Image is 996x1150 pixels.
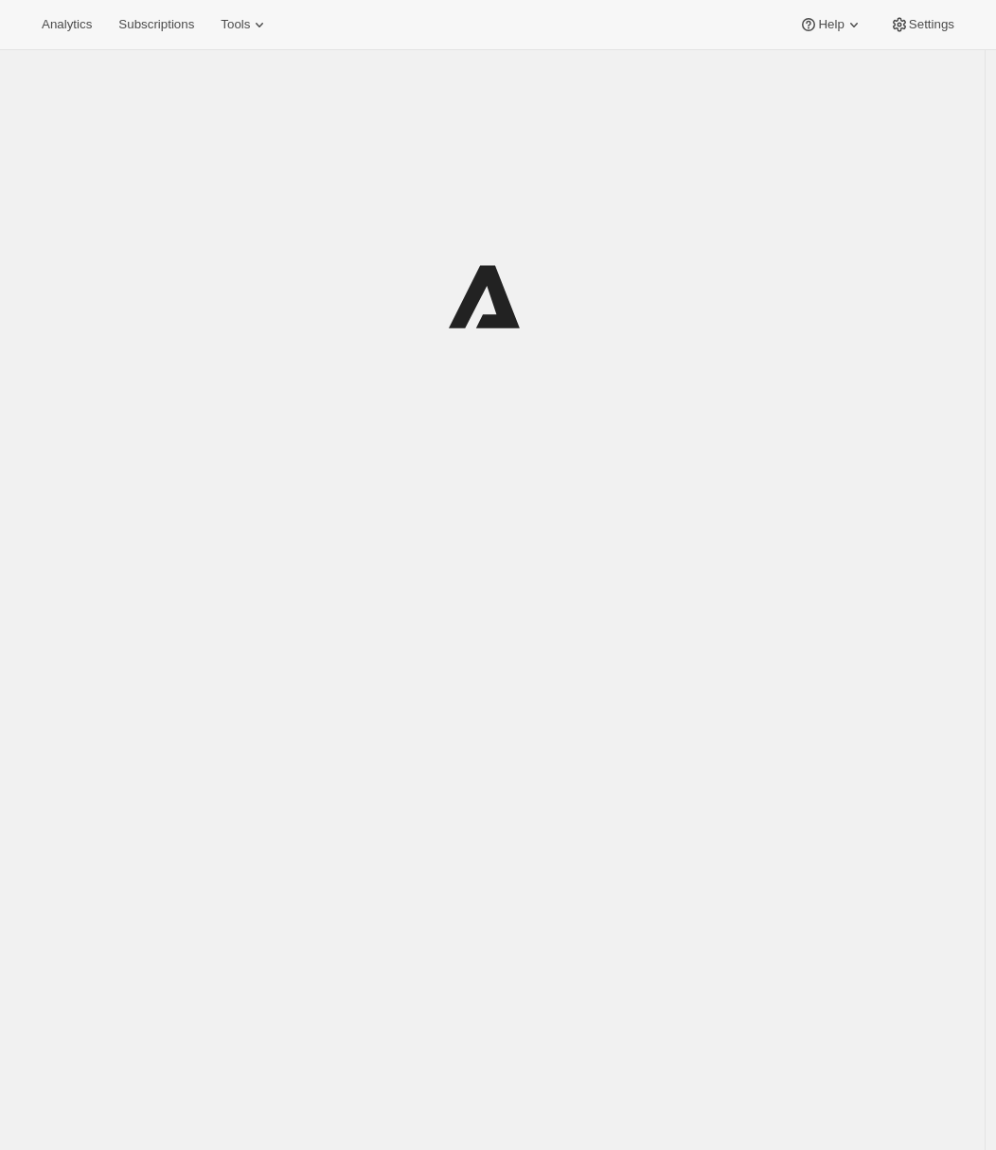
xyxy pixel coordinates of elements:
[42,17,92,32] span: Analytics
[107,11,205,38] button: Subscriptions
[221,17,250,32] span: Tools
[118,17,194,32] span: Subscriptions
[788,11,874,38] button: Help
[30,11,103,38] button: Analytics
[879,11,966,38] button: Settings
[209,11,280,38] button: Tools
[909,17,954,32] span: Settings
[818,17,844,32] span: Help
